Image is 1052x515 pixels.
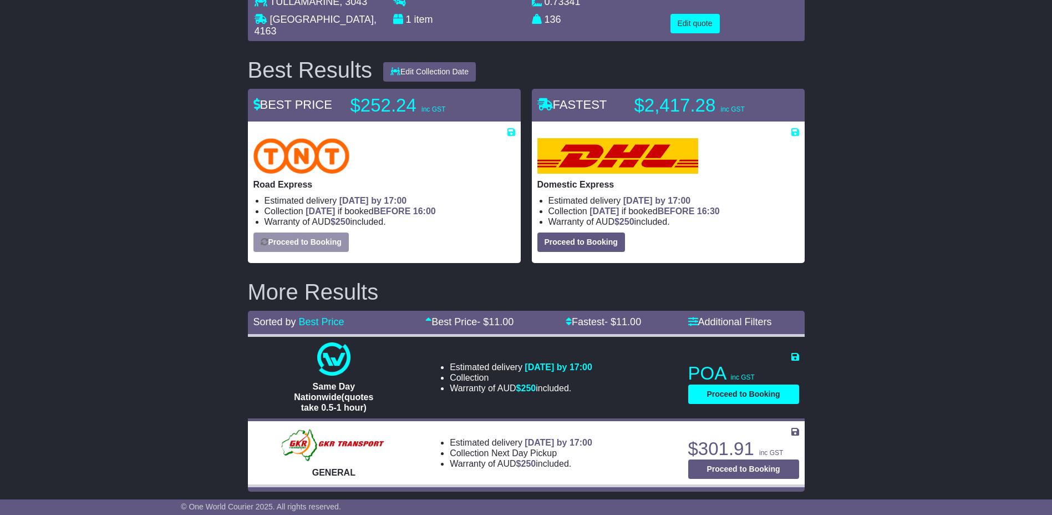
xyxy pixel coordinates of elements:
span: inc GST [731,373,755,381]
button: Proceed to Booking [253,233,349,252]
li: Collection [548,206,799,216]
p: $2,417.28 [634,94,773,117]
p: $252.24 [350,94,489,117]
span: 11.00 [616,316,641,327]
span: $ [516,459,536,468]
h2: More Results [248,280,805,304]
span: item [414,14,433,25]
li: Warranty of AUD included. [450,458,592,469]
span: $ [516,383,536,393]
span: [DATE] by 17:00 [525,362,592,372]
a: Fastest- $11.00 [566,316,641,327]
p: POA [688,362,799,385]
span: [GEOGRAPHIC_DATA] [270,14,374,25]
span: Next Day Pickup [491,448,557,458]
span: BEST PRICE [253,98,332,112]
span: 136 [545,14,561,25]
span: [DATE] [589,206,619,216]
li: Collection [265,206,515,216]
span: © One World Courier 2025. All rights reserved. [181,502,341,511]
span: $ [331,217,350,226]
span: FASTEST [537,98,607,112]
span: [DATE] by 17:00 [339,196,407,205]
li: Collection [450,448,592,458]
img: TNT Domestic: Road Express [253,138,350,174]
span: - $ [604,316,641,327]
span: inc GST [759,449,783,457]
span: GENERAL [312,468,355,477]
img: One World Courier: Same Day Nationwide(quotes take 0.5-1 hour) [317,342,350,376]
span: 16:00 [413,206,436,216]
span: - $ [477,316,514,327]
button: Proceed to Booking [688,385,799,404]
li: Estimated delivery [450,437,592,448]
button: Edit quote [670,14,720,33]
span: Sorted by [253,316,296,327]
li: Warranty of AUD included. [265,216,515,227]
img: DHL: Domestic Express [537,138,698,174]
button: Edit Collection Date [383,62,476,82]
button: Proceed to Booking [688,460,799,479]
span: [DATE] by 17:00 [623,196,691,205]
span: if booked [589,206,719,216]
span: [DATE] [306,206,335,216]
a: Best Price- $11.00 [425,316,514,327]
span: 250 [619,217,634,226]
span: 250 [521,459,536,468]
span: [DATE] by 17:00 [525,438,592,447]
a: Best Price [299,316,344,327]
img: GKR: GENERAL [281,428,387,462]
a: Additional Filters [688,316,772,327]
span: 1 [406,14,411,25]
span: inc GST [421,105,445,113]
span: , 4163 [255,14,377,37]
span: 250 [521,383,536,393]
li: Collection [450,372,592,383]
span: if booked [306,206,435,216]
div: Best Results [242,58,378,82]
li: Warranty of AUD included. [548,216,799,227]
button: Proceed to Booking [537,233,625,252]
li: Estimated delivery [450,362,592,372]
span: inc GST [720,105,744,113]
span: 250 [336,217,350,226]
p: $301.91 [688,438,799,460]
span: BEFORE [374,206,411,216]
li: Estimated delivery [548,195,799,206]
span: BEFORE [658,206,695,216]
p: Road Express [253,179,515,190]
li: Estimated delivery [265,195,515,206]
p: Domestic Express [537,179,799,190]
span: 11.00 [489,316,514,327]
span: $ [614,217,634,226]
span: 16:30 [697,206,720,216]
li: Warranty of AUD included. [450,383,592,393]
span: Same Day Nationwide(quotes take 0.5-1 hour) [294,382,373,412]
